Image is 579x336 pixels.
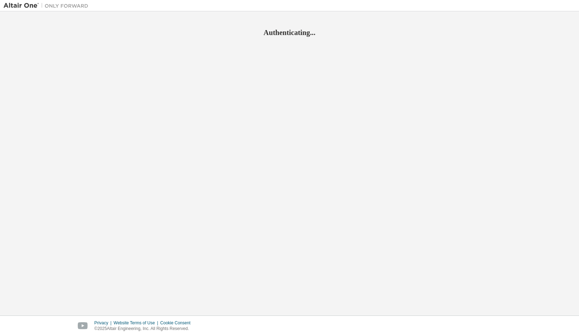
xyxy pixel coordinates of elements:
[94,326,195,332] p: © 2025 Altair Engineering, Inc. All Rights Reserved.
[78,322,88,330] img: youtube.svg
[113,320,160,326] div: Website Terms of Use
[94,320,113,326] div: Privacy
[4,2,92,9] img: Altair One
[4,28,575,37] h2: Authenticating...
[160,320,194,326] div: Cookie Consent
